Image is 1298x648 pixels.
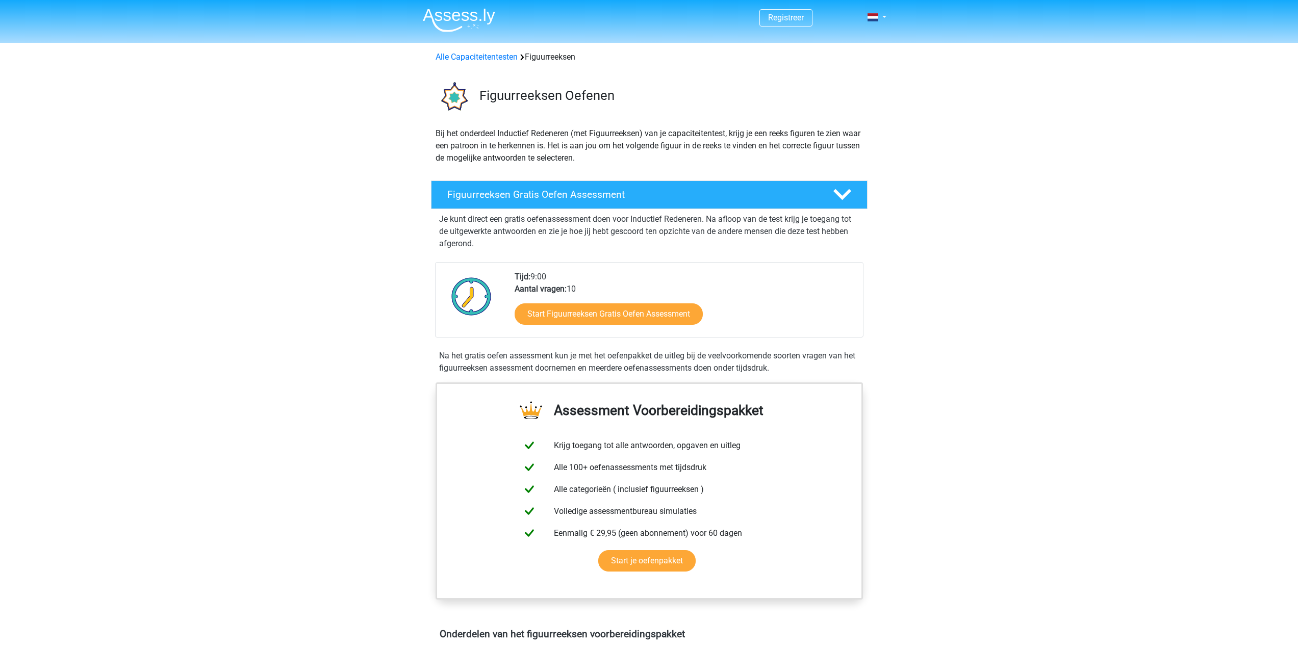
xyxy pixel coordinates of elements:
div: 9:00 10 [507,271,862,337]
p: Je kunt direct een gratis oefenassessment doen voor Inductief Redeneren. Na afloop van de test kr... [439,213,859,250]
a: Start je oefenpakket [598,550,696,572]
div: Na het gratis oefen assessment kun je met het oefenpakket de uitleg bij de veelvoorkomende soorte... [435,350,863,374]
h3: Figuurreeksen Oefenen [479,88,859,103]
img: Klok [446,271,497,322]
img: figuurreeksen [431,75,475,119]
a: Registreer [768,13,804,22]
h4: Onderdelen van het figuurreeksen voorbereidingspakket [440,628,859,640]
p: Bij het onderdeel Inductief Redeneren (met Figuurreeksen) van je capaciteitentest, krijg je een r... [436,127,863,164]
a: Alle Capaciteitentesten [436,52,518,62]
img: Assessly [423,8,495,32]
h4: Figuurreeksen Gratis Oefen Assessment [447,189,817,200]
a: Start Figuurreeksen Gratis Oefen Assessment [515,303,703,325]
b: Aantal vragen: [515,284,567,294]
div: Figuurreeksen [431,51,867,63]
b: Tijd: [515,272,530,281]
a: Figuurreeksen Gratis Oefen Assessment [427,180,872,209]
